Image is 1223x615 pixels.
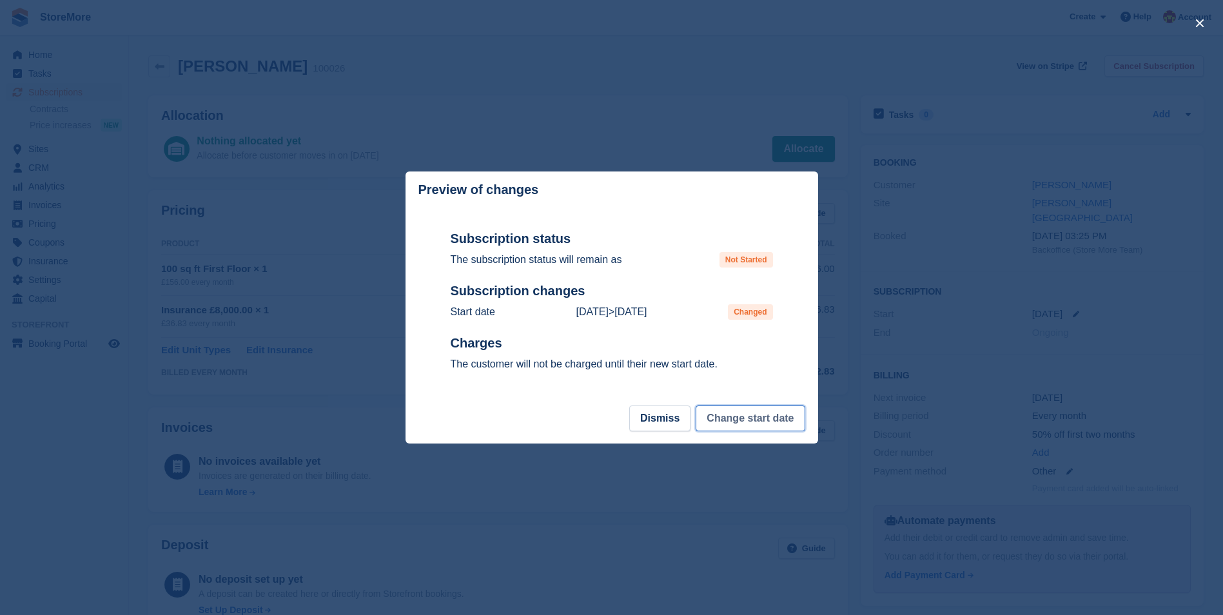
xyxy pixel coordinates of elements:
[451,304,495,320] p: Start date
[418,182,539,197] p: Preview of changes
[576,306,608,317] time: 2025-08-19 23:00:00 UTC
[451,356,773,372] p: The customer will not be charged until their new start date.
[1189,13,1210,34] button: close
[451,283,773,299] h2: Subscription changes
[576,304,647,320] p: >
[451,252,622,268] p: The subscription status will remain as
[719,252,773,268] span: Not Started
[696,405,805,431] button: Change start date
[614,306,647,317] time: 2025-09-09 23:00:00 UTC
[451,231,773,247] h2: Subscription status
[728,304,772,320] span: Changed
[451,335,773,351] h2: Charges
[629,405,690,431] button: Dismiss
